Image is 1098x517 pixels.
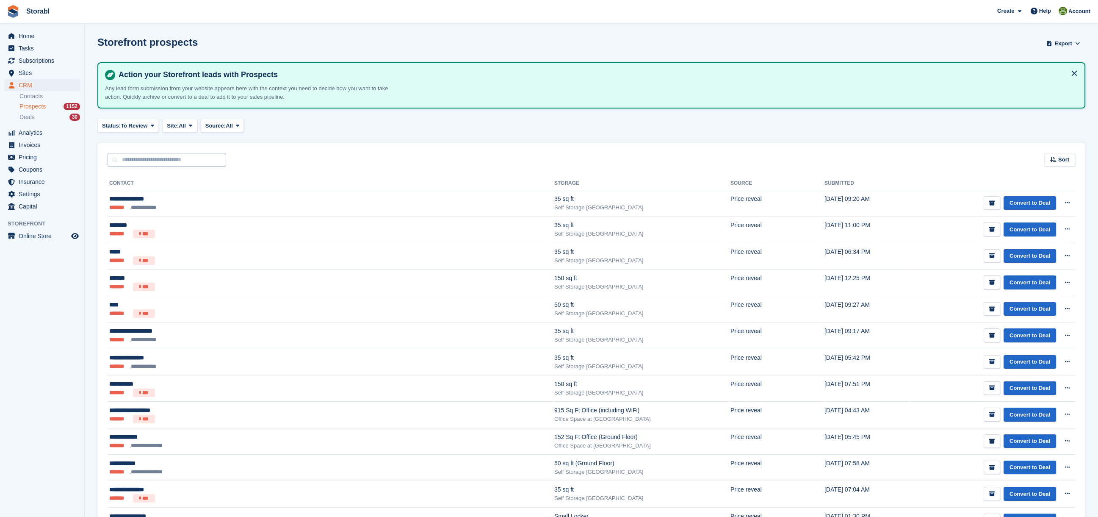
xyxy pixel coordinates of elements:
td: [DATE] 04:43 AM [824,402,908,428]
span: Storefront [8,220,84,228]
a: Convert to Deal [1004,249,1056,263]
td: [DATE] 09:20 AM [824,190,908,217]
a: Prospects 1152 [19,102,80,111]
a: menu [4,188,80,200]
a: menu [4,79,80,91]
a: Convert to Deal [1004,328,1056,342]
a: Contacts [19,92,80,100]
div: Self Storage [GEOGRAPHIC_DATA] [554,283,730,291]
span: Settings [19,188,69,200]
span: Home [19,30,69,42]
span: Create [997,7,1014,15]
div: 915 Sq Ft Office (including WiFi) [554,406,730,415]
td: [DATE] 05:42 PM [824,349,908,375]
span: Analytics [19,127,69,139]
td: Price reveal [730,243,824,270]
a: Convert to Deal [1004,487,1056,501]
div: 150 sq ft [554,380,730,389]
div: Self Storage [GEOGRAPHIC_DATA] [554,494,730,503]
button: Status: To Review [97,119,159,133]
a: menu [4,151,80,163]
div: Self Storage [GEOGRAPHIC_DATA] [554,362,730,371]
div: 35 sq ft [554,195,730,203]
span: Pricing [19,151,69,163]
td: [DATE] 12:25 PM [824,270,908,296]
div: Self Storage [GEOGRAPHIC_DATA] [554,389,730,397]
span: Account [1068,7,1090,16]
div: Self Storage [GEOGRAPHIC_DATA] [554,203,730,212]
div: 30 [69,114,80,121]
button: Export [1045,36,1082,50]
td: [DATE] 07:04 AM [824,481,908,508]
a: menu [4,67,80,79]
div: Office Space at [GEOGRAPHIC_DATA] [554,415,730,423]
span: Online Store [19,230,69,242]
td: [DATE] 07:58 AM [824,455,908,481]
td: Price reveal [730,296,824,323]
div: Self Storage [GEOGRAPHIC_DATA] [554,468,730,476]
div: 35 sq ft [554,327,730,336]
span: Coupons [19,164,69,175]
td: Price reveal [730,455,824,481]
td: [DATE] 09:17 AM [824,322,908,349]
td: Price reveal [730,270,824,296]
span: Deals [19,113,35,121]
td: Price reveal [730,481,824,508]
a: Convert to Deal [1004,408,1056,422]
td: Price reveal [730,375,824,402]
span: Invoices [19,139,69,151]
span: All [179,122,186,130]
span: Tasks [19,42,69,54]
td: [DATE] 07:51 PM [824,375,908,402]
a: menu [4,230,80,242]
span: Subscriptions [19,55,69,67]
a: Convert to Deal [1004,355,1056,369]
a: Convert to Deal [1004,275,1056,289]
a: Convert to Deal [1004,196,1056,210]
a: menu [4,164,80,175]
img: Shurrelle Harrington [1059,7,1067,15]
td: Price reveal [730,428,824,455]
span: Source: [205,122,226,130]
a: Convert to Deal [1004,461,1056,475]
div: Self Storage [GEOGRAPHIC_DATA] [554,230,730,238]
div: 35 sq ft [554,353,730,362]
div: 152 Sq Ft Office (Ground Floor) [554,433,730,442]
div: 50 sq ft [554,300,730,309]
button: Source: All [201,119,244,133]
td: Price reveal [730,217,824,243]
a: Convert to Deal [1004,434,1056,448]
th: Contact [108,177,554,190]
h1: Storefront prospects [97,36,198,48]
div: 1152 [64,103,80,110]
span: Sort [1058,156,1069,164]
a: menu [4,55,80,67]
div: Self Storage [GEOGRAPHIC_DATA] [554,256,730,265]
span: Prospects [19,103,46,111]
span: Site: [167,122,179,130]
div: 35 sq ft [554,485,730,494]
p: Any lead form submission from your website appears here with the context you need to decide how y... [105,84,401,101]
div: 50 sq ft (Ground Floor) [554,459,730,468]
img: stora-icon-8386f47178a22dfd0bd8f6a31ec36ba5ce8667c1dd55bd0f319d3a0aa187defe.svg [7,5,19,18]
th: Submitted [824,177,908,190]
span: To Review [121,122,147,130]
a: Convert to Deal [1004,381,1056,395]
span: Export [1055,39,1072,48]
td: [DATE] 11:00 PM [824,217,908,243]
span: Sites [19,67,69,79]
td: Price reveal [730,349,824,375]
h4: Action your Storefront leads with Prospects [115,70,1078,80]
div: Office Space at [GEOGRAPHIC_DATA] [554,442,730,450]
span: CRM [19,79,69,91]
div: 150 sq ft [554,274,730,283]
div: Self Storage [GEOGRAPHIC_DATA] [554,336,730,344]
td: [DATE] 05:45 PM [824,428,908,455]
a: Preview store [70,231,80,241]
span: Status: [102,122,121,130]
div: 35 sq ft [554,221,730,230]
td: [DATE] 09:27 AM [824,296,908,323]
a: Storabl [23,4,53,18]
a: menu [4,176,80,188]
a: menu [4,127,80,139]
